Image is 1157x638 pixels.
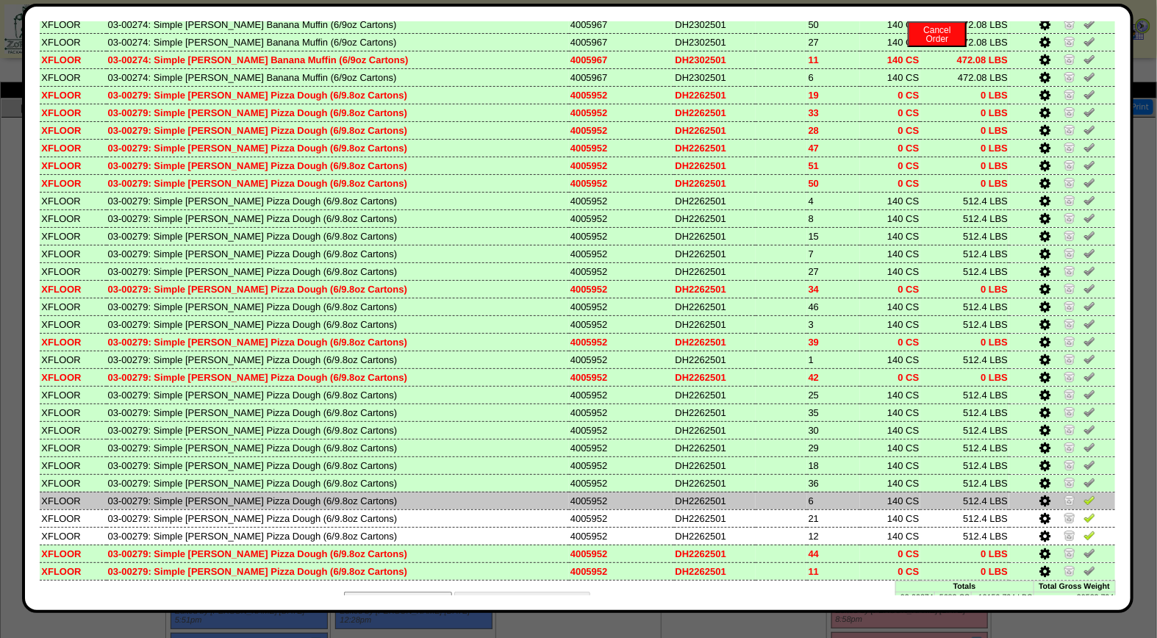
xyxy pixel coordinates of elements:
[674,509,756,527] td: DH2262501
[860,245,921,262] td: 140 CS
[569,527,674,545] td: 4005952
[107,15,569,33] td: 03-00274: Simple [PERSON_NAME] Banana Muffin (6/9oz Cartons)
[674,315,756,333] td: DH2262501
[40,509,106,527] td: XFLOOR
[107,280,569,298] td: 03-00279: Simple [PERSON_NAME] Pizza Dough (6/9.8oz Cartons)
[1064,335,1075,347] img: Zero Item and Verify
[860,386,921,404] td: 140 CS
[920,351,1009,368] td: 512.4 LBS
[674,262,756,280] td: DH2262501
[1083,335,1095,347] img: Un-Verify Pick
[674,562,756,580] td: DH2262501
[674,33,756,51] td: DH2302501
[807,33,860,51] td: 27
[920,439,1009,456] td: 512.4 LBS
[860,280,921,298] td: 0 CS
[569,474,674,492] td: 4005952
[569,192,674,209] td: 4005952
[860,209,921,227] td: 140 CS
[860,315,921,333] td: 140 CS
[920,527,1009,545] td: 512.4 LBS
[569,121,674,139] td: 4005952
[40,386,106,404] td: XFLOOR
[1083,564,1095,576] img: Un-Verify Pick
[908,21,967,47] button: CancelOrder
[569,209,674,227] td: 4005952
[454,592,590,607] button: Looks Good: Finalize & Print
[920,51,1009,68] td: 472.08 LBS
[860,298,921,315] td: 140 CS
[807,262,860,280] td: 27
[860,545,921,562] td: 0 CS
[1083,406,1095,417] img: Un-Verify Pick
[807,245,860,262] td: 7
[860,104,921,121] td: 0 CS
[1083,318,1095,329] img: Un-Verify Pick
[569,351,674,368] td: 4005952
[807,280,860,298] td: 34
[807,439,860,456] td: 29
[40,298,106,315] td: XFLOOR
[860,404,921,421] td: 140 CS
[674,51,756,68] td: DH2302501
[1083,265,1095,276] img: Un-Verify Pick
[1083,159,1095,171] img: Un-Verify Pick
[920,280,1009,298] td: 0 LBS
[920,245,1009,262] td: 512.4 LBS
[1083,529,1095,541] img: Verify Pick
[40,333,106,351] td: XFLOOR
[860,351,921,368] td: 140 CS
[674,15,756,33] td: DH2302501
[40,33,106,51] td: XFLOOR
[569,139,674,157] td: 4005952
[40,86,106,104] td: XFLOOR
[569,545,674,562] td: 4005952
[895,581,1034,592] td: Totals
[40,280,106,298] td: XFLOOR
[107,86,569,104] td: 03-00279: Simple [PERSON_NAME] Pizza Dough (6/9.8oz Cartons)
[1064,229,1075,241] img: Zero Item and Verify
[860,192,921,209] td: 140 CS
[1083,212,1095,223] img: Un-Verify Pick
[1064,370,1075,382] img: Zero Item and Verify
[807,51,860,68] td: 11
[807,351,860,368] td: 1
[1064,547,1075,559] img: Zero Item and Verify
[1064,71,1075,82] img: Zero Item and Verify
[40,121,106,139] td: XFLOOR
[1083,176,1095,188] img: Un-Verify Pick
[569,509,674,527] td: 4005952
[674,209,756,227] td: DH2262501
[674,333,756,351] td: DH2262501
[107,68,569,86] td: 03-00274: Simple [PERSON_NAME] Banana Muffin (6/9oz Cartons)
[107,492,569,509] td: 03-00279: Simple [PERSON_NAME] Pizza Dough (6/9.8oz Cartons)
[807,15,860,33] td: 50
[807,421,860,439] td: 30
[1083,123,1095,135] img: Un-Verify Pick
[1083,141,1095,153] img: Un-Verify Pick
[807,86,860,104] td: 19
[107,51,569,68] td: 03-00274: Simple [PERSON_NAME] Banana Muffin (6/9oz Cartons)
[107,209,569,227] td: 03-00279: Simple [PERSON_NAME] Pizza Dough (6/9.8oz Cartons)
[860,509,921,527] td: 140 CS
[107,562,569,580] td: 03-00279: Simple [PERSON_NAME] Pizza Dough (6/9.8oz Cartons)
[1064,353,1075,365] img: Zero Item and Verify
[1083,35,1095,47] img: Un-Verify Pick
[1083,370,1095,382] img: Un-Verify Pick
[674,351,756,368] td: DH2262501
[920,562,1009,580] td: 0 LBS
[920,421,1009,439] td: 512.4 LBS
[569,562,674,580] td: 4005952
[40,104,106,121] td: XFLOOR
[1083,494,1095,506] img: Verify Pick
[1083,353,1095,365] img: Un-Verify Pick
[674,421,756,439] td: DH2262501
[807,386,860,404] td: 25
[1064,141,1075,153] img: Zero Item and Verify
[860,456,921,474] td: 140 CS
[1064,459,1075,470] img: Zero Item and Verify
[860,227,921,245] td: 140 CS
[674,545,756,562] td: DH2262501
[40,174,106,192] td: XFLOOR
[860,262,921,280] td: 140 CS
